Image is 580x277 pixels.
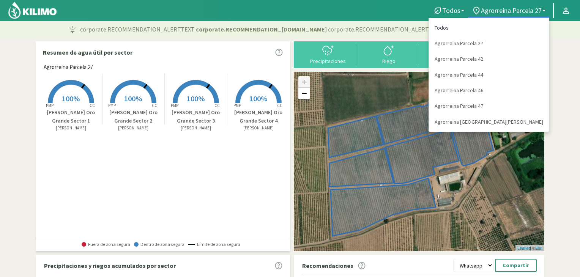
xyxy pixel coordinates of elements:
[44,261,176,270] p: Precipitaciones y riegos acumulados por sector
[298,76,310,88] a: Zoom in
[124,94,142,103] span: 100%
[102,109,165,125] p: [PERSON_NAME] Oro Grande Sector 2
[80,25,461,34] p: corporate.RECOMMENDATION_ALERT.TEXT
[300,58,356,64] div: Precipitaciones
[152,103,158,108] tspan: CC
[429,67,549,83] a: Agrorreina Parcela 44
[134,242,184,247] span: Dentro de zona segura
[517,246,530,250] a: Leaflet
[43,48,132,57] p: Resumen de agua útil por sector
[495,259,537,272] button: Compartir
[90,103,95,108] tspan: CC
[102,125,165,131] p: [PERSON_NAME]
[515,245,544,252] div: | ©
[227,125,290,131] p: [PERSON_NAME]
[277,103,282,108] tspan: CC
[429,83,549,98] a: Agrorreina Parcela 46
[302,261,353,270] p: Recomendaciones
[298,44,358,64] button: Precipitaciones
[62,94,80,103] span: 100%
[429,51,549,67] a: Agrorreina Parcela 42
[429,98,549,114] a: Agrorreina Parcela 47
[187,94,205,103] span: 100%
[503,261,529,270] p: Compartir
[421,58,478,64] div: Carga mensual
[46,103,54,108] tspan: PMP
[40,125,102,131] p: [PERSON_NAME]
[535,246,542,250] a: Esri
[165,125,227,131] p: [PERSON_NAME]
[361,58,417,64] div: Riego
[188,242,240,247] span: Límite de zona segura
[429,36,549,51] a: Agrorreina Parcela 27
[358,44,419,64] button: Riego
[298,88,310,99] a: Zoom out
[429,20,549,36] a: Todos
[40,109,102,125] p: [PERSON_NAME] Oro Grande Sector 1
[8,1,57,19] img: Kilimo
[328,25,461,34] span: corporate.RECOMMENDATION_ALERT.SECONDARY
[165,109,227,125] p: [PERSON_NAME] Oro Grande Sector 3
[82,242,130,247] span: Fuera de zona segura
[442,6,460,14] span: Todos
[227,109,290,125] p: [PERSON_NAME] Oro Grande Sector 4
[249,94,267,103] span: 100%
[196,25,327,34] span: corporate.RECOMMENDATION_[DOMAIN_NAME]
[44,63,93,72] span: Agrorreina Parcela 27
[108,103,116,108] tspan: PMP
[214,103,220,108] tspan: CC
[481,6,542,14] span: Agrorreina Parcela 27
[171,103,178,108] tspan: PMP
[419,44,480,64] button: Carga mensual
[429,114,549,130] a: Agrorreina [GEOGRAPHIC_DATA][PERSON_NAME]
[233,103,241,108] tspan: PMP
